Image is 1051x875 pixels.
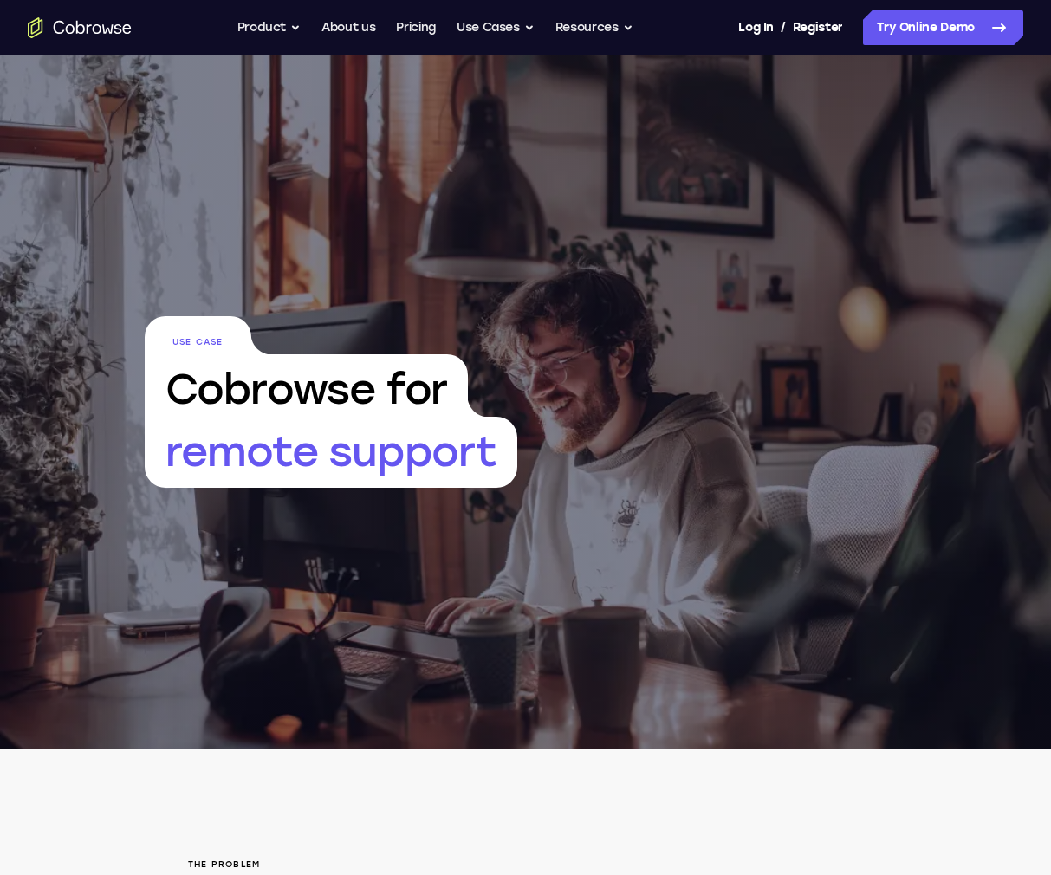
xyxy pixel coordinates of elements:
[781,17,786,38] span: /
[145,316,251,354] span: Use Case
[738,10,773,45] a: Log In
[145,354,469,417] span: Cobrowse for
[28,17,132,38] a: Go to the home page
[396,10,436,45] a: Pricing
[188,859,864,870] span: The problem
[457,10,535,45] button: Use Cases
[321,10,375,45] a: About us
[793,10,843,45] a: Register
[237,10,302,45] button: Product
[863,10,1023,45] a: Try Online Demo
[555,10,633,45] button: Resources
[145,417,517,488] span: remote support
